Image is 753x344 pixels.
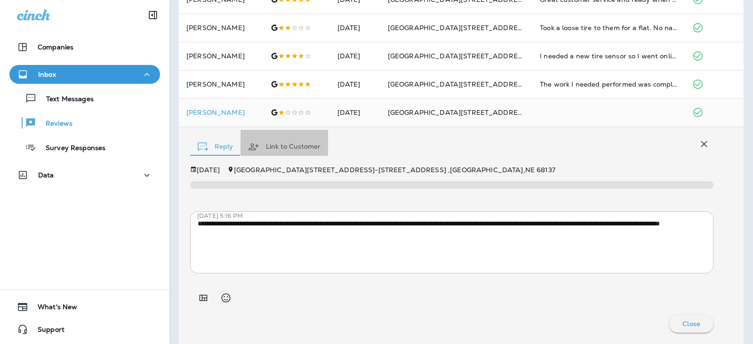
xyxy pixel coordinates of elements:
[388,80,529,88] span: [GEOGRAPHIC_DATA][STREET_ADDRESS]
[28,326,64,337] span: Support
[186,109,256,116] div: Click to view Customer Drawer
[388,24,529,32] span: [GEOGRAPHIC_DATA][STREET_ADDRESS]
[38,71,56,78] p: Inbox
[38,171,54,179] p: Data
[9,65,160,84] button: Inbox
[330,70,380,98] td: [DATE]
[9,137,160,157] button: Survey Responses
[194,288,213,307] button: Add in a premade template
[9,38,160,56] button: Companies
[682,320,700,328] p: Close
[540,23,677,32] div: Took a loose tire to them for a flat. No nail found instead said it was a cracked valve stem. Thi...
[9,297,160,316] button: What's New
[669,315,713,333] button: Close
[28,303,77,314] span: What's New
[36,144,105,153] p: Survey Responses
[38,43,73,51] p: Companies
[216,288,235,307] button: Select an emoji
[9,166,160,184] button: Data
[9,113,160,133] button: Reviews
[186,24,256,32] p: [PERSON_NAME]
[190,130,240,164] button: Reply
[540,80,677,89] div: The work I needed performed was completed as quickly as they could and at half the price of the d...
[540,51,677,61] div: I needed a new tire sensor so I went online and scheduled an appointment for right after work. Th...
[9,320,160,339] button: Support
[197,166,220,174] p: [DATE]
[330,42,380,70] td: [DATE]
[36,120,72,128] p: Reviews
[330,14,380,42] td: [DATE]
[234,166,555,174] span: [GEOGRAPHIC_DATA][STREET_ADDRESS] - [STREET_ADDRESS] , [GEOGRAPHIC_DATA] , NE 68137
[388,52,529,60] span: [GEOGRAPHIC_DATA][STREET_ADDRESS]
[186,109,256,116] p: [PERSON_NAME]
[140,6,166,24] button: Collapse Sidebar
[197,212,721,220] p: [DATE] 5:16 PM
[388,108,529,117] span: [GEOGRAPHIC_DATA][STREET_ADDRESS]
[330,98,380,127] td: [DATE]
[9,88,160,108] button: Text Messages
[186,52,256,60] p: [PERSON_NAME]
[186,80,256,88] p: [PERSON_NAME]
[37,95,94,104] p: Text Messages
[240,130,328,164] button: Link to Customer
